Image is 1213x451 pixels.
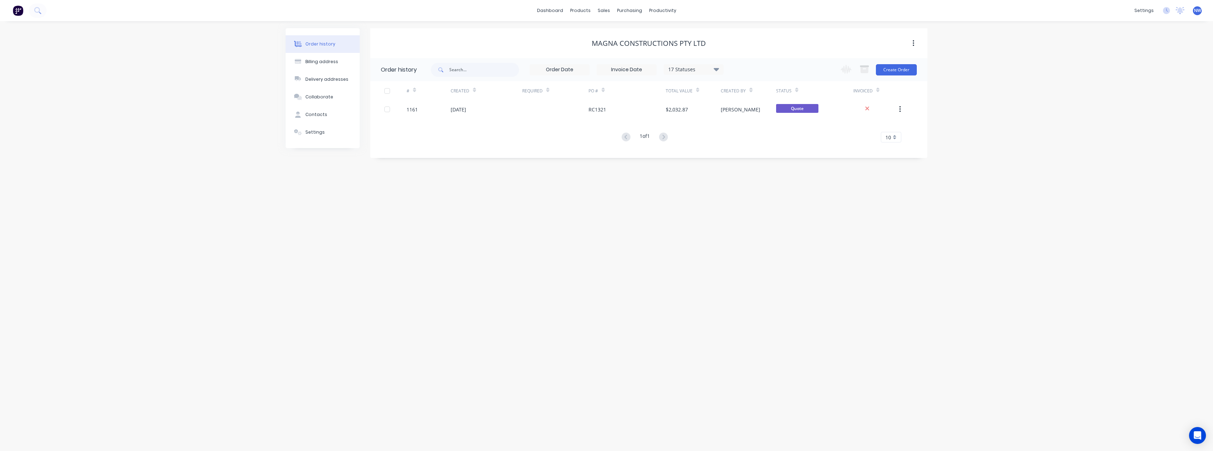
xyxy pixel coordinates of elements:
div: Open Intercom Messenger [1189,427,1206,444]
div: PO # [589,81,666,100]
div: 17 Statuses [664,66,723,73]
div: Invoiced [853,88,873,94]
div: # [407,81,451,100]
div: Status [776,81,853,100]
button: Create Order [876,64,917,75]
div: purchasing [614,5,646,16]
button: Billing address [286,53,360,71]
button: Collaborate [286,88,360,106]
div: products [567,5,594,16]
div: Created [451,81,522,100]
div: Order history [305,41,335,47]
div: Created By [721,81,776,100]
div: $2,032.87 [666,106,688,113]
div: 1161 [407,106,418,113]
div: settings [1131,5,1157,16]
div: Delivery addresses [305,76,348,83]
div: Contacts [305,111,327,118]
input: Order Date [530,65,589,75]
div: Magna Constructions Pty Ltd [592,39,706,48]
div: [DATE] [451,106,466,113]
button: Settings [286,123,360,141]
div: Invoiced [853,81,897,100]
img: Factory [13,5,23,16]
div: Settings [305,129,325,135]
div: # [407,88,409,94]
div: Collaborate [305,94,333,100]
span: NW [1194,7,1201,14]
div: 1 of 1 [640,132,650,142]
div: RC1321 [589,106,606,113]
div: Billing address [305,59,338,65]
input: Search... [449,63,519,77]
div: Required [522,81,589,100]
div: [PERSON_NAME] [721,106,760,113]
div: Required [522,88,543,94]
button: Delivery addresses [286,71,360,88]
button: Contacts [286,106,360,123]
div: Status [776,88,792,94]
a: dashboard [534,5,567,16]
div: Total Value [666,81,721,100]
span: 10 [885,134,891,141]
div: sales [594,5,614,16]
div: Total Value [666,88,693,94]
input: Invoice Date [597,65,656,75]
div: productivity [646,5,680,16]
div: Created [451,88,469,94]
div: PO # [589,88,598,94]
div: Order history [381,66,417,74]
button: Order history [286,35,360,53]
span: Quote [776,104,818,113]
div: Created By [721,88,746,94]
